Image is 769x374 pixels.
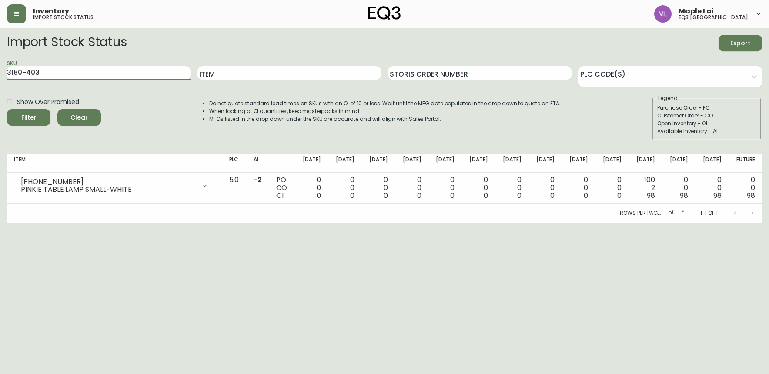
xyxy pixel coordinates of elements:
div: 0 0 [702,176,722,200]
div: 0 0 [736,176,755,200]
th: [DATE] [528,154,562,173]
th: [DATE] [428,154,461,173]
span: 98 [647,190,655,200]
div: 0 0 [335,176,354,200]
div: [PHONE_NUMBER] [21,178,196,186]
span: 0 [584,190,588,200]
div: [PHONE_NUMBER]PINKIE TABLE LAMP SMALL-WHITE [14,176,215,195]
div: 0 0 [669,176,689,200]
span: -2 [254,175,262,185]
td: 5.0 [222,173,247,204]
div: 0 0 [402,176,421,200]
th: AI [247,154,269,173]
th: Future [729,154,762,173]
div: Available Inventory - AI [657,127,756,135]
th: Item [7,154,222,173]
button: Export [719,35,762,51]
p: 1-1 of 1 [700,209,718,217]
h5: import stock status [33,15,94,20]
span: 0 [317,190,321,200]
div: 0 0 [435,176,455,200]
li: Do not quote standard lead times on SKUs with an OI of 10 or less. Wait until the MFG date popula... [209,100,561,107]
div: 0 0 [535,176,555,200]
span: Export [726,38,755,49]
span: 0 [617,190,622,200]
div: PO CO [276,176,288,200]
button: Filter [7,109,50,126]
th: [DATE] [295,154,328,173]
span: Show Over Promised [17,97,79,107]
th: [DATE] [662,154,695,173]
span: 98 [713,190,722,200]
th: [DATE] [629,154,662,173]
div: Customer Order - CO [657,112,756,120]
th: [DATE] [395,154,428,173]
div: PINKIE TABLE LAMP SMALL-WHITE [21,186,196,194]
p: Rows per page: [620,209,661,217]
div: Open Inventory - OI [657,120,756,127]
span: Inventory [33,8,69,15]
span: Clear [64,112,94,123]
h2: Import Stock Status [7,35,127,51]
li: MFGs listed in the drop down under the SKU are accurate and will align with Sales Portal. [209,115,561,123]
button: Clear [57,109,101,126]
div: 100 2 [635,176,655,200]
th: PLC [222,154,247,173]
span: 98 [747,190,755,200]
legend: Legend [657,94,679,102]
th: [DATE] [328,154,361,173]
div: 50 [665,206,686,220]
img: 61e28cffcf8cc9f4e300d877dd684943 [654,5,672,23]
div: 0 0 [368,176,388,200]
span: 98 [680,190,688,200]
th: [DATE] [562,154,595,173]
img: logo [368,6,401,20]
span: 0 [384,190,388,200]
th: [DATE] [361,154,395,173]
div: 0 0 [568,176,588,200]
th: [DATE] [595,154,629,173]
span: 0 [484,190,488,200]
span: 0 [417,190,421,200]
div: Purchase Order - PO [657,104,756,112]
th: [DATE] [695,154,729,173]
th: [DATE] [461,154,495,173]
span: 0 [350,190,354,200]
span: 0 [517,190,522,200]
div: 0 0 [602,176,622,200]
div: 0 0 [468,176,488,200]
span: Maple Lai [679,8,714,15]
h5: eq3 [GEOGRAPHIC_DATA] [679,15,748,20]
div: 0 0 [502,176,522,200]
li: When looking at OI quantities, keep masterpacks in mind. [209,107,561,115]
th: [DATE] [495,154,528,173]
span: 0 [550,190,555,200]
span: OI [276,190,284,200]
div: 0 0 [302,176,321,200]
span: 0 [450,190,455,200]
